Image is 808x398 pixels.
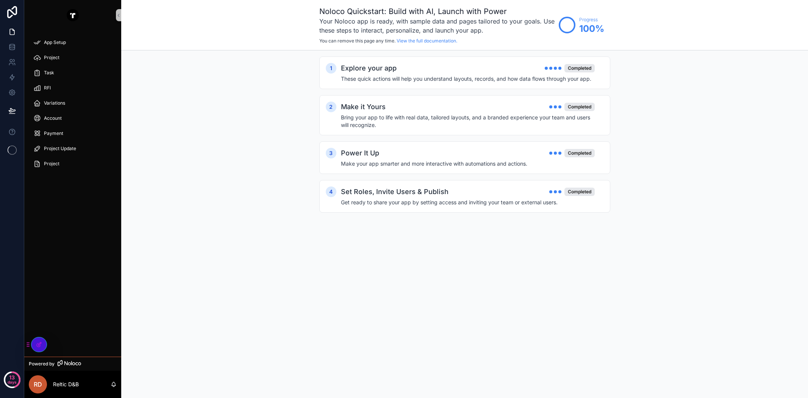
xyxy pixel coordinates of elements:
h2: Explore your app [341,63,397,74]
h4: These quick actions will help you understand layouts, records, and how data flows through your app. [341,75,595,83]
span: App Setup [44,39,66,45]
p: days [8,377,17,387]
span: Task [44,70,54,76]
span: 100 % [579,23,604,35]
div: 3 [326,148,336,158]
img: App logo [67,9,79,21]
h4: Make your app smarter and more interactive with automations and actions. [341,160,595,168]
a: Variations [29,96,117,110]
h4: Bring your app to life with real data, tailored layouts, and a branded experience your team and u... [341,114,595,129]
span: Powered by [29,361,55,367]
span: Progress [579,17,604,23]
span: Account [44,115,62,121]
span: Project Update [44,146,76,152]
span: Project [44,161,59,167]
p: Reltic D&B [53,381,79,388]
a: RFI [29,81,117,95]
div: Completed [564,64,595,72]
h2: Set Roles, Invite Users & Publish [341,186,449,197]
a: Payment [29,127,117,140]
span: RD [34,380,42,389]
span: Payment [44,130,63,136]
h1: Noloco Quickstart: Build with AI, Launch with Power [319,6,555,17]
a: App Setup [29,36,117,49]
p: 13 [9,374,15,381]
div: scrollable content [121,50,808,234]
a: Project [29,51,117,64]
a: Powered by [24,357,121,371]
span: Project [44,55,59,61]
div: Completed [564,149,595,157]
div: 1 [326,63,336,74]
span: Variations [44,100,65,106]
h2: Make it Yours [341,102,386,112]
h2: Power It Up [341,148,379,158]
span: RFI [44,85,51,91]
h4: Get ready to share your app by setting access and inviting your team or external users. [341,199,595,206]
a: View the full documentation. [397,38,457,44]
a: Task [29,66,117,80]
a: Project [29,157,117,171]
a: Project Update [29,142,117,155]
div: Completed [564,103,595,111]
div: 2 [326,102,336,112]
div: 4 [326,186,336,197]
div: Completed [564,188,595,196]
h3: Your Noloco app is ready, with sample data and pages tailored to your goals. Use these steps to i... [319,17,555,35]
div: scrollable content [24,30,121,180]
span: You can remove this page any time. [319,38,395,44]
a: Account [29,111,117,125]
